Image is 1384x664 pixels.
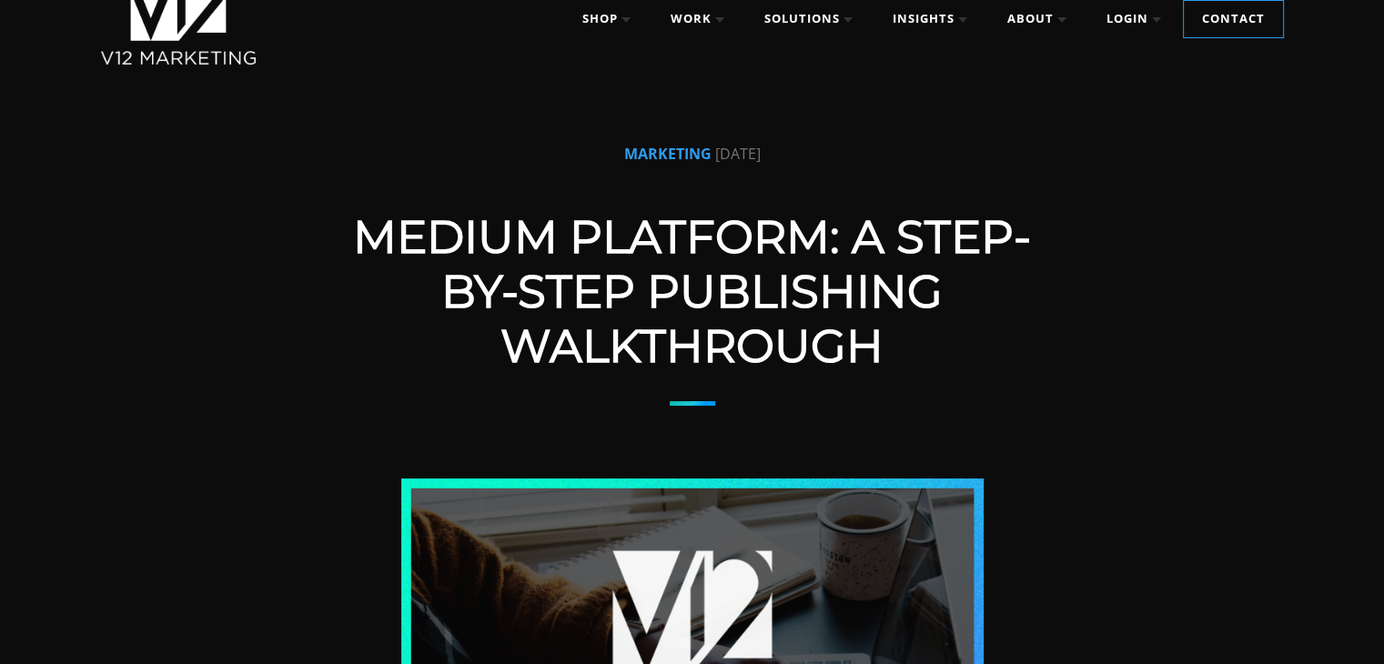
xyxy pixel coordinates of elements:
a: Shop [564,1,649,37]
a: Insights [874,1,985,37]
a: Work [652,1,743,37]
small: MARKETING [624,143,712,165]
iframe: Chat Widget [1293,577,1384,664]
a: About [989,1,1085,37]
h1: Medium Platform: A Step-by-Step Publishing Walkthrough [328,210,1056,374]
a: Login [1088,1,1179,37]
a: Solutions [746,1,871,37]
small: [DATE] [715,143,761,165]
a: Contact [1184,1,1283,37]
